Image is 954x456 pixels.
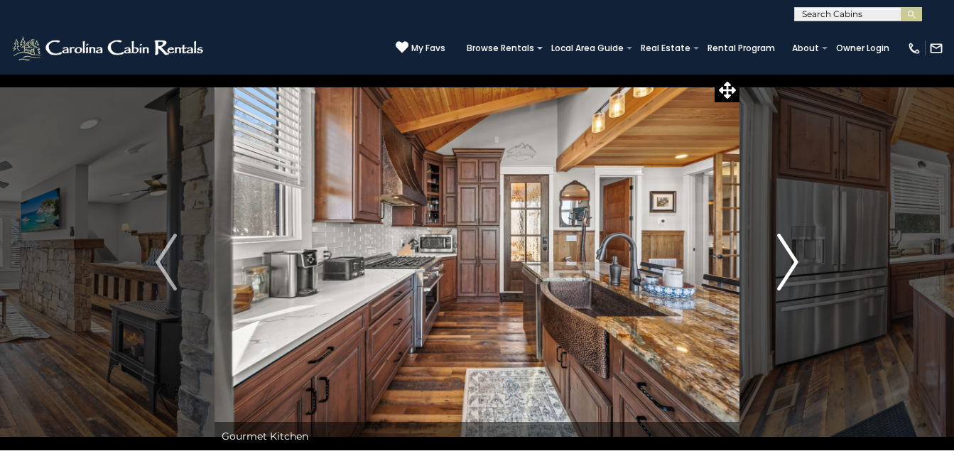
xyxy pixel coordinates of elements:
a: About [785,38,826,58]
span: My Favs [411,42,445,55]
img: arrow [156,234,177,291]
img: arrow [777,234,798,291]
img: phone-regular-white.png [907,41,921,55]
button: Next [739,74,836,450]
a: My Favs [396,40,445,55]
button: Previous [118,74,215,450]
div: Gourmet Kitchen [215,422,739,450]
a: Rental Program [700,38,782,58]
img: mail-regular-white.png [929,41,943,55]
a: Browse Rentals [460,38,541,58]
a: Real Estate [634,38,698,58]
a: Local Area Guide [544,38,631,58]
a: Owner Login [829,38,896,58]
img: White-1-2.png [11,34,207,63]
